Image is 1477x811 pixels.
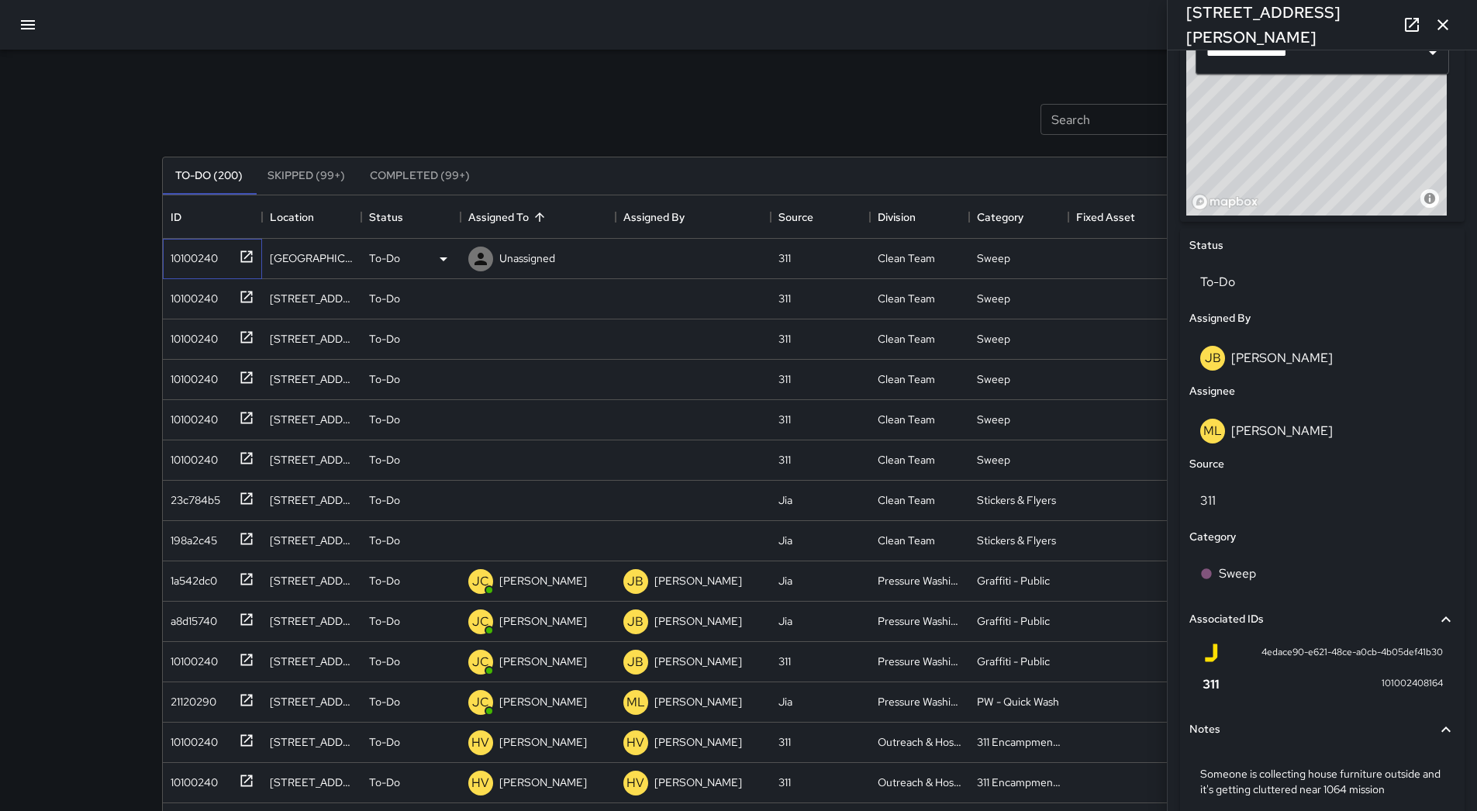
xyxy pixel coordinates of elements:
[270,291,354,306] div: 90 Mint Street
[626,693,645,712] p: ML
[627,613,644,631] p: JB
[171,195,181,239] div: ID
[977,492,1056,508] div: Stickers & Flyers
[778,573,792,588] div: Jia
[627,653,644,671] p: JB
[270,412,354,427] div: 48 5th Street
[163,157,255,195] button: To-Do (200)
[878,573,961,588] div: Pressure Washing
[270,250,354,266] div: 8 Mint Plaza
[468,195,529,239] div: Assigned To
[369,654,400,669] p: To-Do
[977,775,1061,790] div: 311 Encampments
[270,573,354,588] div: 1003 Market Street
[270,734,354,750] div: 1009 Mission Street
[499,734,587,750] p: [PERSON_NAME]
[270,775,354,790] div: 10 Mason Street
[369,573,400,588] p: To-Do
[529,206,550,228] button: Sort
[361,195,461,239] div: Status
[778,533,792,548] div: Jia
[778,492,792,508] div: Jia
[616,195,771,239] div: Assigned By
[778,331,791,347] div: 311
[878,492,935,508] div: Clean Team
[778,452,791,468] div: 311
[499,775,587,790] p: [PERSON_NAME]
[654,654,742,669] p: [PERSON_NAME]
[164,647,218,669] div: 10100240
[977,573,1050,588] div: Graffiti - Public
[164,285,218,306] div: 10100240
[878,533,935,548] div: Clean Team
[369,195,403,239] div: Status
[164,567,217,588] div: 1a542dc0
[878,775,961,790] div: Outreach & Hospitality
[270,452,354,468] div: 48 5th Street
[255,157,357,195] button: Skipped (99+)
[357,157,482,195] button: Completed (99+)
[270,195,314,239] div: Location
[977,331,1010,347] div: Sweep
[270,371,354,387] div: 945 Market Street
[472,653,489,671] p: JC
[977,412,1010,427] div: Sweep
[778,412,791,427] div: 311
[878,291,935,306] div: Clean Team
[369,331,400,347] p: To-Do
[499,654,587,669] p: [PERSON_NAME]
[369,371,400,387] p: To-Do
[1068,195,1168,239] div: Fixed Asset
[270,331,354,347] div: 184 6th Street
[977,734,1061,750] div: 311 Encampments
[778,291,791,306] div: 311
[499,613,587,629] p: [PERSON_NAME]
[878,250,935,266] div: Clean Team
[878,734,961,750] div: Outreach & Hospitality
[977,654,1050,669] div: Graffiti - Public
[654,613,742,629] p: [PERSON_NAME]
[262,195,361,239] div: Location
[654,734,742,750] p: [PERSON_NAME]
[977,694,1059,709] div: PW - Quick Wash
[771,195,870,239] div: Source
[623,195,685,239] div: Assigned By
[878,371,935,387] div: Clean Team
[369,250,400,266] p: To-Do
[369,533,400,548] p: To-Do
[778,654,791,669] div: 311
[878,613,961,629] div: Pressure Washing
[472,693,489,712] p: JC
[778,613,792,629] div: Jia
[164,244,218,266] div: 10100240
[977,452,1010,468] div: Sweep
[969,195,1068,239] div: Category
[977,371,1010,387] div: Sweep
[369,412,400,427] p: To-Do
[164,365,218,387] div: 10100240
[164,728,218,750] div: 10100240
[164,486,220,508] div: 23c784b5
[164,768,218,790] div: 10100240
[164,325,218,347] div: 10100240
[778,250,791,266] div: 311
[878,452,935,468] div: Clean Team
[654,573,742,588] p: [PERSON_NAME]
[778,775,791,790] div: 311
[878,654,961,669] div: Pressure Washing
[472,613,489,631] p: JC
[471,733,489,752] p: HV
[270,492,354,508] div: 25 7th Street
[369,452,400,468] p: To-Do
[270,613,354,629] div: 106 6th Street
[471,774,489,792] p: HV
[270,654,354,669] div: 160 6th Street
[499,694,587,709] p: [PERSON_NAME]
[778,195,813,239] div: Source
[977,291,1010,306] div: Sweep
[654,694,742,709] p: [PERSON_NAME]
[977,250,1010,266] div: Sweep
[977,195,1023,239] div: Category
[369,775,400,790] p: To-Do
[878,195,916,239] div: Division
